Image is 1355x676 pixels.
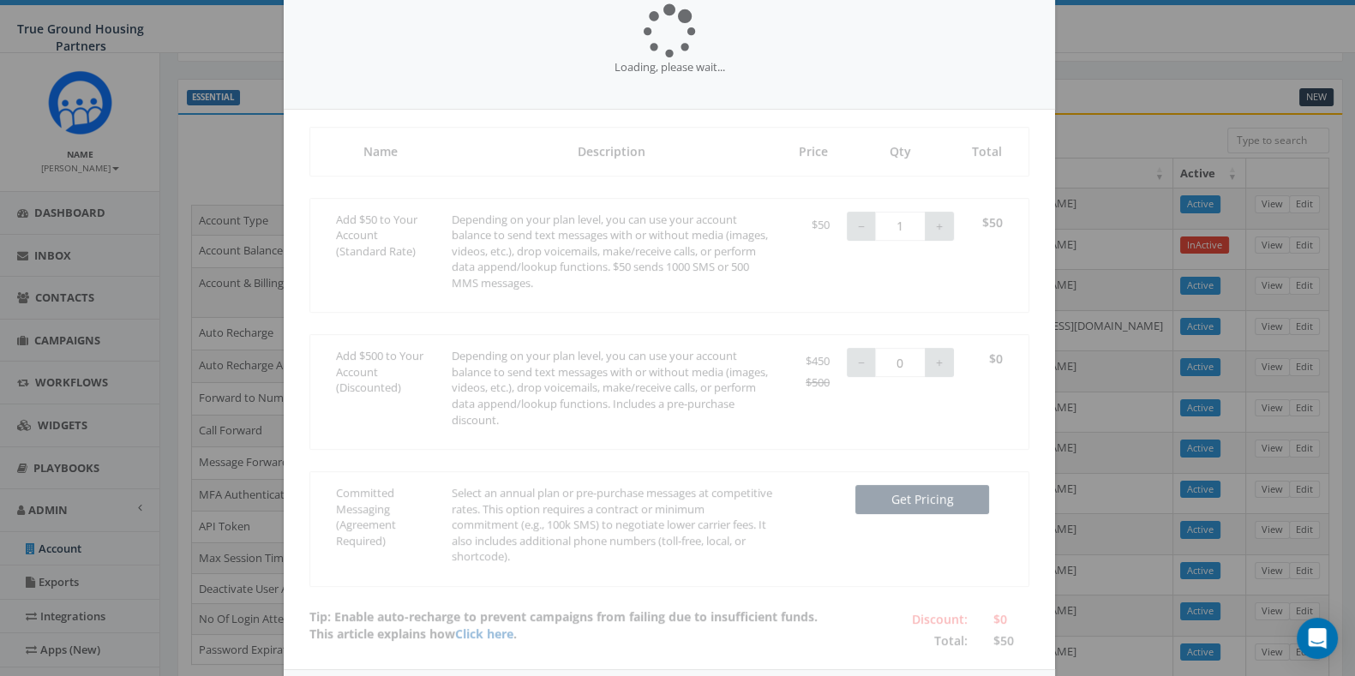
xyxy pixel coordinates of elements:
[869,613,968,625] h5: Discount:
[971,352,1003,365] h5: $0
[847,212,876,241] button: −
[336,348,426,396] p: Add $500 to Your Account (Discounted)
[855,145,945,158] h5: Qty
[992,613,1028,625] h5: $0
[847,348,876,377] button: −
[336,212,426,260] p: Add $50 to Your Account (Standard Rate)
[309,59,1029,75] div: Loading, please wait...
[869,634,968,647] h5: Total:
[455,625,513,642] a: Click here
[812,217,830,232] span: $50
[336,485,426,548] p: Committed Messaging (Agreement Required)
[336,145,426,158] h5: Name
[452,145,772,158] h5: Description
[806,374,830,390] span: $500
[971,145,1003,158] h5: Total
[806,353,830,368] span: $450
[925,212,954,241] button: +
[452,348,772,428] p: Depending on your plan level, you can use your account balance to send text messages with or with...
[309,608,843,643] p: Tip: Enable auto-recharge to prevent campaigns from failing due to insufficient funds. This artic...
[992,634,1028,647] h5: $50
[452,212,772,291] p: Depending on your plan level, you can use your account balance to send text messages with or with...
[855,485,989,514] button: Get Pricing
[798,145,830,158] h5: Price
[1297,618,1338,659] div: Open Intercom Messenger
[925,348,954,377] button: +
[971,216,1003,229] h5: $50
[452,485,772,565] p: Select an annual plan or pre-purchase messages at competitive rates. This option requires a contr...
